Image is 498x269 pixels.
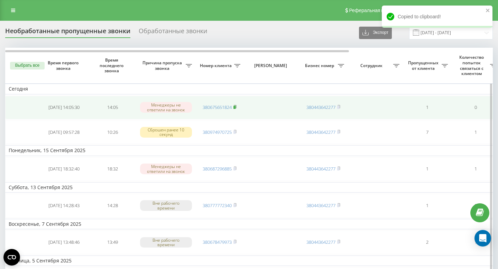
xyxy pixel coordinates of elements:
div: Менеджеры не ответили на звонок [140,164,192,174]
div: Сброшен ранее 10 секунд [140,127,192,137]
td: 10:26 [88,121,137,144]
div: Необработанные пропущенные звонки [5,27,130,38]
td: 7 [403,121,451,144]
span: Время первого звонка [45,60,83,71]
td: [DATE] 14:28:43 [40,194,88,217]
a: 380678479973 [203,239,232,245]
a: 380974970725 [203,129,232,135]
td: 2 [403,231,451,254]
span: Причина пропуска звонка [140,60,186,71]
td: 1 [403,194,451,217]
div: Open Intercom Messenger [474,230,491,247]
span: [PERSON_NAME] [250,63,293,68]
span: Реферальная программа [349,8,406,13]
span: Время последнего звонка [94,57,131,74]
td: 18:32 [88,157,137,181]
span: Бизнес номер [303,63,338,68]
a: 380443642277 [306,239,335,245]
td: [DATE] 09:57:28 [40,121,88,144]
div: Copied to clipboard! [382,6,492,28]
td: 14:28 [88,194,137,217]
a: 380675651824 [203,104,232,110]
td: 13:49 [88,231,137,254]
button: close [486,8,490,14]
a: 380777772340 [203,202,232,208]
td: [DATE] 18:32:40 [40,157,88,181]
span: Номер клиента [199,63,234,68]
td: [DATE] 14:05:30 [40,96,88,119]
a: 380443642277 [306,104,335,110]
a: 380443642277 [306,129,335,135]
a: 380443642277 [306,166,335,172]
button: Выбрать все [10,62,45,69]
span: Сотрудник [351,63,393,68]
span: Количество попыток связаться с клиентом [455,55,490,76]
button: Экспорт [359,27,392,39]
a: 380687296885 [203,166,232,172]
a: 380443642277 [306,202,335,208]
div: Менеджеры не ответили на звонок [140,102,192,112]
div: Вне рабочего времени [140,237,192,248]
td: [DATE] 13:48:46 [40,231,88,254]
div: Обработанные звонки [139,27,207,38]
td: 14:05 [88,96,137,119]
td: 1 [403,157,451,181]
div: Вне рабочего времени [140,200,192,211]
span: Пропущенных от клиента [406,60,442,71]
button: Open CMP widget [3,249,20,266]
td: 1 [403,96,451,119]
